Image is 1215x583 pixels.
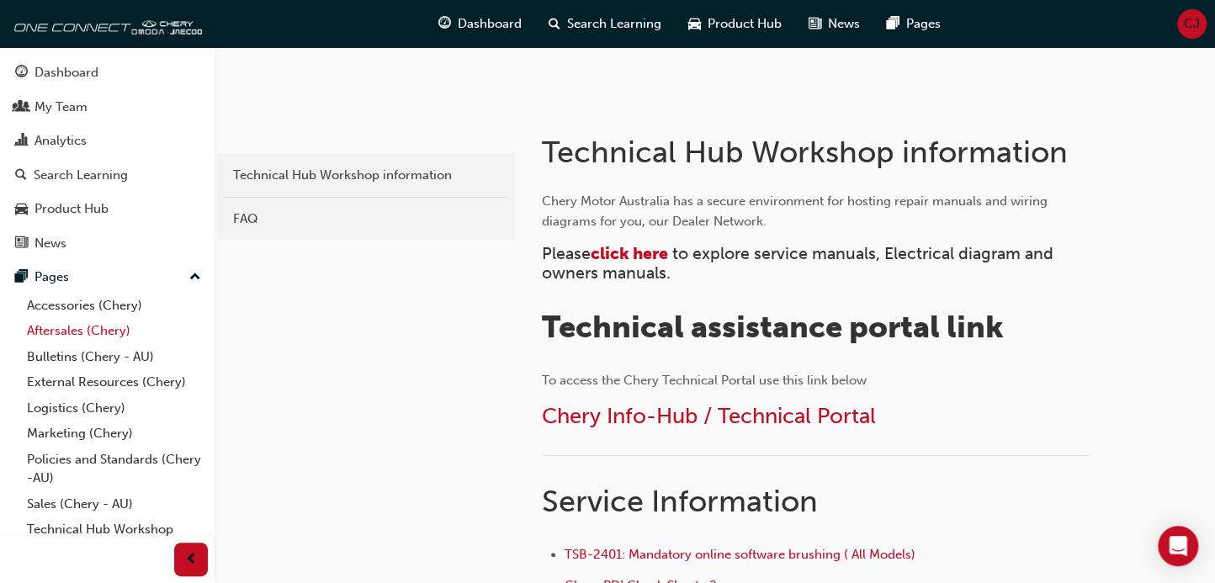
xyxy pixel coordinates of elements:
span: Chery Motor Australia has a secure environment for hosting repair manuals and wiring diagrams for... [542,193,1051,229]
span: search-icon [15,168,27,183]
button: DashboardMy TeamAnalyticsSearch LearningProduct HubNews [7,54,208,262]
span: CJ [1184,14,1200,34]
span: Pages [906,14,941,34]
div: Analytics [34,131,87,151]
a: Policies and Standards (Chery -AU) [20,447,208,491]
span: car-icon [15,202,28,217]
span: news-icon [15,236,28,252]
span: Dashboard [458,14,522,34]
span: car-icon [688,13,701,34]
span: pages-icon [15,270,28,285]
a: Analytics [7,125,208,156]
button: Pages [7,262,208,293]
span: To access the Chery Technical Portal use this link below [542,373,867,388]
div: Open Intercom Messenger [1158,526,1198,566]
span: pages-icon [887,13,899,34]
a: Accessories (Chery) [20,293,208,319]
a: pages-iconPages [873,7,954,41]
span: guage-icon [15,66,28,81]
a: Dashboard [7,57,208,88]
span: up-icon [189,267,201,289]
a: Aftersales (Chery) [20,318,208,344]
a: Technical Hub Workshop information [20,517,208,561]
div: Technical Hub Workshop information [233,166,500,185]
a: External Resources (Chery) [20,369,208,395]
span: search-icon [549,13,560,34]
span: news-icon [809,13,821,34]
div: News [34,234,66,253]
a: Search Learning [7,160,208,191]
a: Chery Info-Hub / Technical Portal [542,403,876,429]
span: Search Learning [567,14,661,34]
span: Please [542,244,591,263]
div: Product Hub [34,199,109,219]
a: TSB-2401: Mandatory online software brushing ( All Models) [565,547,915,562]
a: Logistics (Chery) [20,395,208,421]
span: Service Information [542,483,818,519]
a: FAQ [225,204,508,234]
h1: Technical Hub Workshop information [542,134,1087,171]
span: Product Hub [708,14,782,34]
a: News [7,228,208,259]
span: Technical assistance portal link [542,309,1004,345]
a: car-iconProduct Hub [675,7,795,41]
img: oneconnect [8,7,202,40]
a: Marketing (Chery) [20,421,208,447]
a: Bulletins (Chery - AU) [20,344,208,370]
a: search-iconSearch Learning [535,7,675,41]
button: CJ [1177,9,1207,39]
a: My Team [7,92,208,123]
span: guage-icon [438,13,451,34]
span: prev-icon [185,549,198,570]
div: Pages [34,268,69,287]
span: chart-icon [15,134,28,149]
a: click here [591,244,668,263]
span: to explore service manuals, Electrical diagram and owners manuals. [542,244,1058,283]
a: Product Hub [7,193,208,225]
span: people-icon [15,100,28,115]
div: My Team [34,98,88,117]
div: FAQ [233,209,500,229]
div: Dashboard [34,63,98,82]
div: Search Learning [34,166,128,185]
a: Technical Hub Workshop information [225,161,508,190]
a: news-iconNews [795,7,873,41]
a: guage-iconDashboard [425,7,535,41]
a: Sales (Chery - AU) [20,491,208,517]
span: News [828,14,860,34]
